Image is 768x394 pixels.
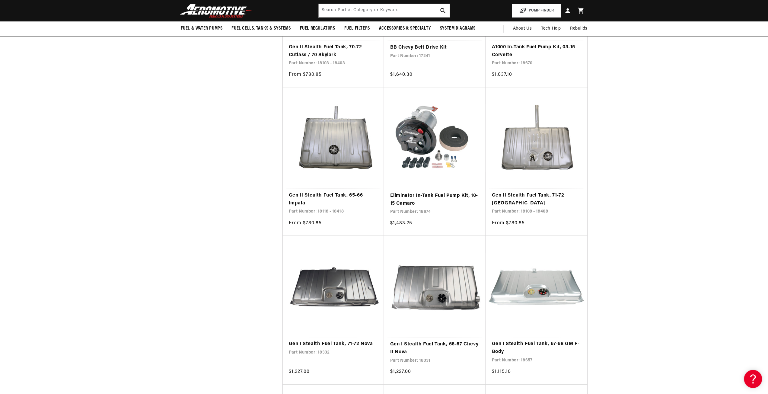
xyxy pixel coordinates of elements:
summary: Fuel Regulators [295,21,340,36]
summary: Fuel Filters [340,21,374,36]
span: System Diagrams [440,25,476,32]
span: Fuel Filters [344,25,370,32]
span: Fuel Regulators [300,25,335,32]
summary: System Diagrams [435,21,480,36]
button: PUMP FINDER [512,4,561,18]
span: Accessories & Specialty [379,25,431,32]
a: Gen I Stealth Fuel Tank, 66-67 Chevy II Nova [390,341,480,356]
a: About Us [508,21,536,36]
a: Gen I Stealth Fuel Tank, 71-72 Nova [289,340,378,348]
span: Rebuilds [570,25,588,32]
span: Fuel Cells, Tanks & Systems [231,25,291,32]
span: Fuel & Water Pumps [181,25,223,32]
a: BB Chevy Belt Drive Kit [390,44,480,52]
span: Tech Help [541,25,561,32]
summary: Fuel Cells, Tanks & Systems [227,21,295,36]
summary: Rebuilds [566,21,592,36]
summary: Tech Help [536,21,565,36]
a: Gen II Stealth Fuel Tank, 70-72 Cutlass / 70 Skylark [289,43,378,59]
summary: Accessories & Specialty [374,21,435,36]
a: Gen I Stealth Fuel Tank, 67-68 GM F-Body [492,340,581,356]
a: Gen II Stealth Fuel Tank, 71-72 [GEOGRAPHIC_DATA] [492,192,581,207]
a: A1000 In-Tank Fuel Pump Kit, 03-15 Corvette [492,43,581,59]
button: search button [436,4,450,17]
img: Aeromotive [178,4,254,18]
summary: Fuel & Water Pumps [176,21,227,36]
a: Eliminator In-Tank Fuel Pump Kit, 10-15 Camaro [390,192,480,207]
span: About Us [513,26,532,31]
input: Search by Part Number, Category or Keyword [319,4,450,17]
a: Gen II Stealth Fuel Tank, 65-66 Impala [289,192,378,207]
